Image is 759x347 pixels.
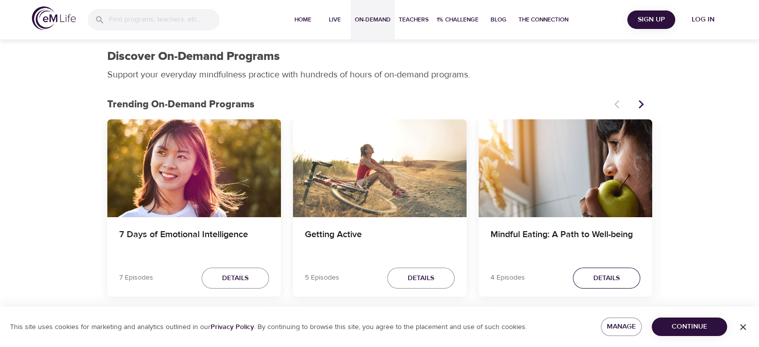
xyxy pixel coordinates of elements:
button: 7 Days of Emotional Intelligence [107,119,281,217]
span: Home [291,14,315,25]
span: Details [222,272,249,285]
input: Find programs, teachers, etc... [109,9,220,30]
span: Details [593,272,620,285]
button: Continue [652,318,727,336]
span: Teachers [399,14,429,25]
span: Log in [683,13,723,26]
button: Sign Up [627,10,675,29]
button: Mindful Eating: A Path to Well-being [479,119,652,217]
button: Details [573,268,640,289]
p: 4 Episodes [491,273,525,283]
span: The Connection [518,14,568,25]
button: Getting Active [293,119,467,217]
a: Privacy Policy [211,323,254,332]
h1: Discover On-Demand Programs [107,49,280,64]
span: 1% Challenge [437,14,479,25]
span: Continue [660,321,719,333]
img: logo [32,6,76,30]
button: Next items [630,93,652,115]
p: 7 Episodes [119,273,153,283]
span: Manage [609,321,634,333]
button: Manage [601,318,642,336]
p: Support your everyday mindfulness practice with hundreds of hours of on-demand programs. [107,68,482,81]
h4: 7 Days of Emotional Intelligence [119,229,269,253]
button: Details [202,268,269,289]
span: Blog [487,14,510,25]
span: Details [408,272,434,285]
p: Trending On-Demand Programs [107,97,608,112]
h4: Getting Active [305,229,455,253]
span: Sign Up [631,13,671,26]
h4: Mindful Eating: A Path to Well-being [491,229,640,253]
button: Log in [679,10,727,29]
p: 5 Episodes [305,273,339,283]
span: Live [323,14,347,25]
span: On-Demand [355,14,391,25]
button: Details [387,268,455,289]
